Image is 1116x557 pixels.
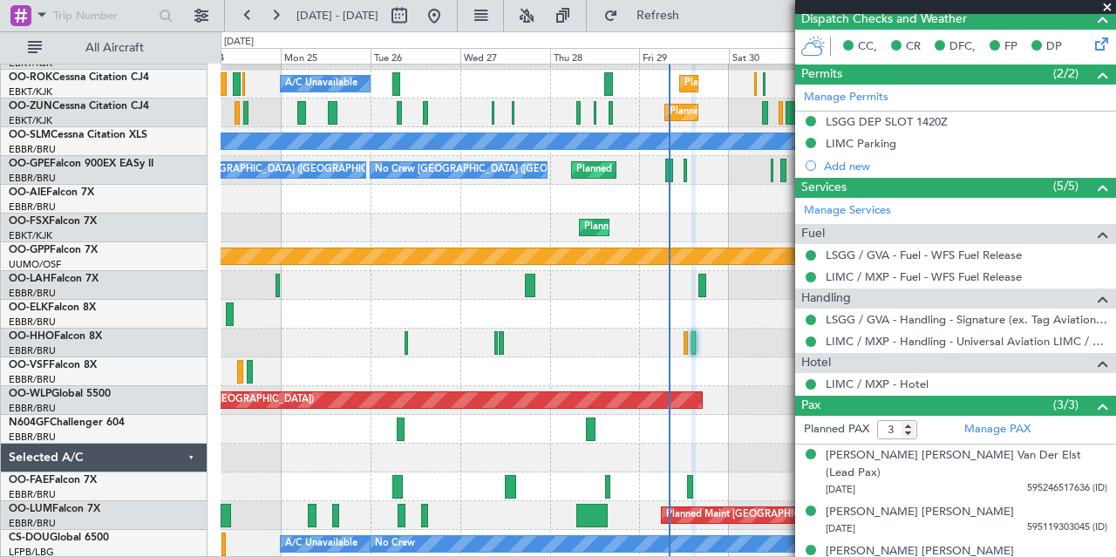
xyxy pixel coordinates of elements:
span: CR [906,38,921,56]
div: Planned Maint Kortrijk-[GEOGRAPHIC_DATA] [684,71,888,97]
a: EBBR/BRU [9,200,56,214]
span: OO-LUM [9,504,52,514]
a: OO-SLMCessna Citation XLS [9,130,147,140]
div: Add new [824,159,1107,173]
div: Planned Maint [GEOGRAPHIC_DATA] ([GEOGRAPHIC_DATA] National) [576,157,892,183]
span: FP [1004,38,1017,56]
div: Mon 25 [281,48,371,64]
div: No Crew [375,531,415,557]
div: Fri 29 [639,48,729,64]
span: OO-ROK [9,72,52,83]
a: EBBR/BRU [9,431,56,444]
a: EBBR/BRU [9,488,56,501]
a: EBBR/BRU [9,402,56,415]
a: LIMC / MXP - Handling - Universal Aviation LIMC / MXP [826,334,1107,349]
div: No Crew [GEOGRAPHIC_DATA] ([GEOGRAPHIC_DATA] National) [375,157,667,183]
span: Pax [801,396,820,416]
input: Trip Number [53,3,153,29]
a: OO-WLPGlobal 5500 [9,389,111,399]
span: OO-WLP [9,389,51,399]
a: OO-GPPFalcon 7X [9,245,98,255]
span: [DATE] [826,522,855,535]
a: Manage Services [804,202,891,220]
span: OO-LAH [9,274,51,284]
button: All Aircraft [19,34,189,62]
div: LIMC Parking [826,136,896,151]
div: Sat 30 [729,48,819,64]
a: Manage Permits [804,89,888,106]
span: CC, [858,38,877,56]
a: EBBR/BRU [9,172,56,185]
a: LSGG / GVA - Handling - Signature (ex. Tag Aviation) LSGG / GVA [826,312,1107,327]
span: Hotel [801,353,831,373]
span: CS-DOU [9,533,50,543]
a: OO-VSFFalcon 8X [9,360,97,370]
span: [DATE] - [DATE] [296,8,378,24]
div: [PERSON_NAME] [PERSON_NAME] Van Der Elst (Lead Pax) [826,447,1107,481]
a: EBBR/BRU [9,373,56,386]
span: OO-FSX [9,216,49,227]
div: Sun 24 [192,48,282,64]
a: EBBR/BRU [9,287,56,300]
span: Fuel [801,224,825,244]
a: OO-FSXFalcon 7X [9,216,97,227]
span: [DATE] [826,483,855,496]
a: EBBR/BRU [9,143,56,156]
label: Planned PAX [804,421,869,438]
span: OO-ELK [9,302,48,313]
span: OO-GPP [9,245,50,255]
span: Refresh [622,10,695,22]
div: Tue 26 [371,48,460,64]
div: A/C Unavailable [285,71,357,97]
div: LSGG DEP SLOT 1420Z [826,114,948,129]
a: LSGG / GVA - Fuel - WFS Fuel Release [826,248,1022,262]
button: Refresh [595,2,700,30]
div: Planned Maint Kortrijk-[GEOGRAPHIC_DATA] [584,214,787,241]
a: LIMC / MXP - Fuel - WFS Fuel Release [826,269,1022,284]
a: OO-GPEFalcon 900EX EASy II [9,159,153,169]
span: (3/3) [1053,396,1079,414]
div: [DATE] [224,35,254,50]
div: [PERSON_NAME] [PERSON_NAME] [826,504,1014,521]
div: Planned Maint Kortrijk-[GEOGRAPHIC_DATA] [670,99,873,126]
span: (2/2) [1053,65,1079,83]
span: 595246517636 (ID) [1027,481,1107,496]
a: N604GFChallenger 604 [9,418,125,428]
div: Thu 28 [550,48,640,64]
span: Services [801,178,847,198]
span: 595119303045 (ID) [1027,520,1107,535]
span: OO-HHO [9,331,54,342]
a: LIMC / MXP - Hotel [826,377,929,391]
a: Manage PAX [964,421,1031,438]
span: All Aircraft [45,42,184,54]
span: N604GF [9,418,50,428]
a: OO-LAHFalcon 7X [9,274,99,284]
a: OO-ZUNCessna Citation CJ4 [9,101,149,112]
a: OO-HHOFalcon 8X [9,331,102,342]
div: No Crew [GEOGRAPHIC_DATA] ([GEOGRAPHIC_DATA] National) [152,157,444,183]
div: A/C Unavailable [285,531,357,557]
a: EBBR/BRU [9,316,56,329]
div: Wed 27 [460,48,550,64]
a: UUMO/OSF [9,258,61,271]
div: Planned Maint [GEOGRAPHIC_DATA] ([GEOGRAPHIC_DATA] National) [666,502,982,528]
span: OO-VSF [9,360,49,370]
a: OO-AIEFalcon 7X [9,187,94,198]
span: OO-FAE [9,475,49,486]
span: OO-AIE [9,187,46,198]
a: EBKT/KJK [9,229,52,242]
a: CS-DOUGlobal 6500 [9,533,109,543]
span: OO-GPE [9,159,50,169]
span: DFC, [949,38,976,56]
span: Dispatch Checks and Weather [801,10,967,30]
span: OO-ZUN [9,101,52,112]
span: Permits [801,65,842,85]
span: (5/5) [1053,177,1079,195]
a: OO-FAEFalcon 7X [9,475,97,486]
a: EBKT/KJK [9,85,52,98]
a: EBBR/BRU [9,517,56,530]
a: OO-ELKFalcon 8X [9,302,96,313]
span: OO-SLM [9,130,51,140]
a: OO-ROKCessna Citation CJ4 [9,72,149,83]
span: Handling [801,289,851,309]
